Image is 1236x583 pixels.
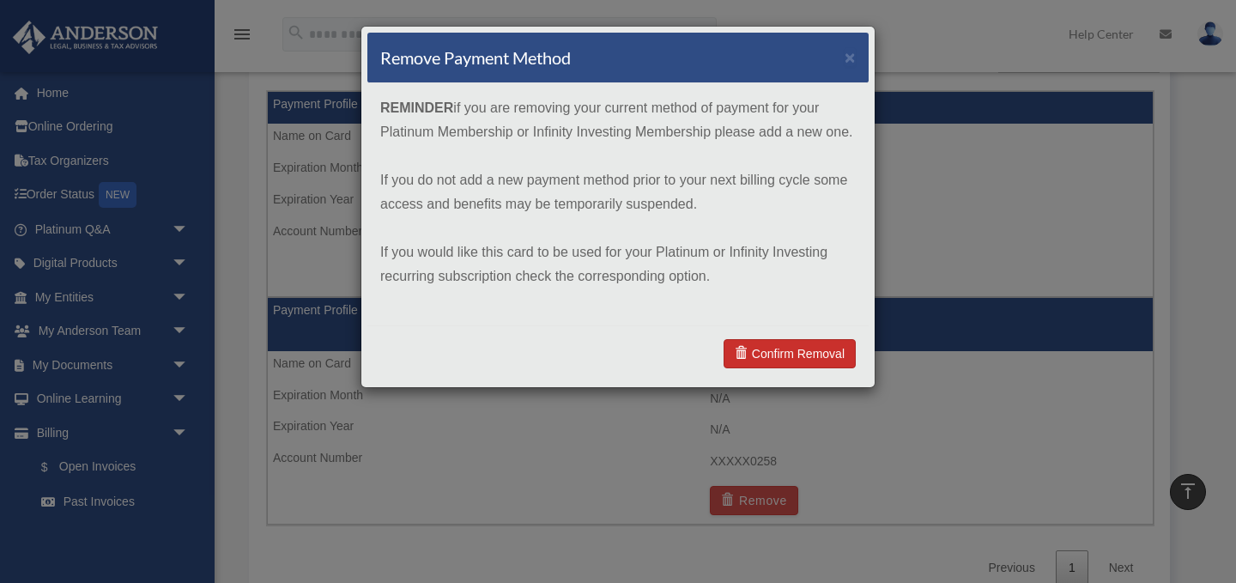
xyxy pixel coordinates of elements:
[845,48,856,66] button: ×
[380,240,856,288] p: If you would like this card to be used for your Platinum or Infinity Investing recurring subscrip...
[367,83,869,325] div: if you are removing your current method of payment for your Platinum Membership or Infinity Inves...
[724,339,856,368] a: Confirm Removal
[380,100,453,115] strong: REMINDER
[380,46,571,70] h4: Remove Payment Method
[380,168,856,216] p: If you do not add a new payment method prior to your next billing cycle some access and benefits ...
